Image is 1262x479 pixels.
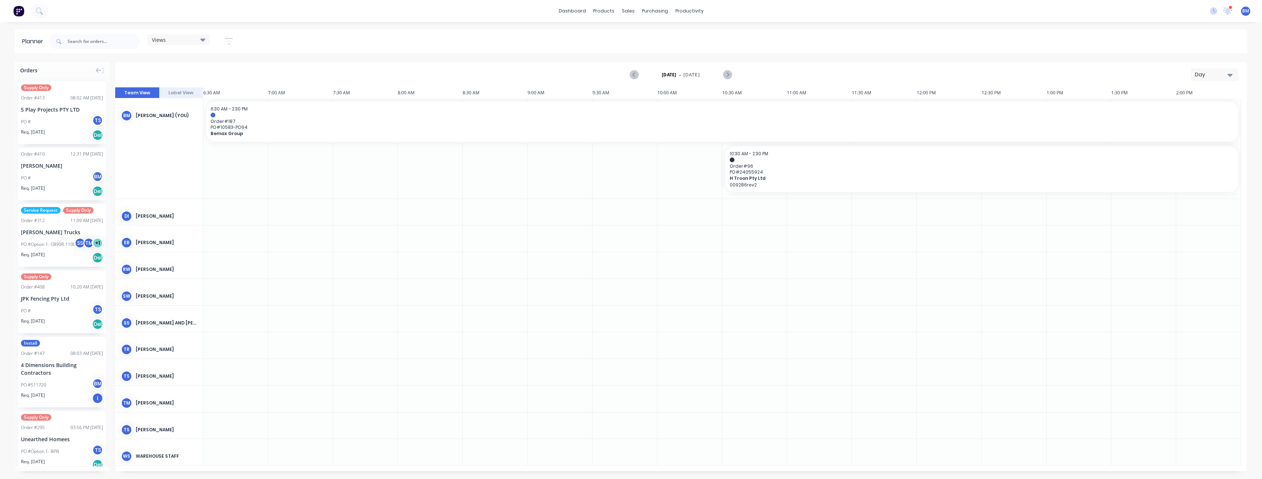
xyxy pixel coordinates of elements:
[63,207,94,214] span: Supply Only
[21,162,103,170] div: [PERSON_NAME]
[1195,71,1229,79] div: Day
[1242,8,1249,14] span: BM
[21,361,103,377] div: 4 Dimensions Building Contractors
[21,448,59,455] div: PO #Option 1- BPB
[92,319,103,330] div: Del
[136,453,197,460] div: Warehouse Staff
[21,119,31,125] div: PO #
[121,291,132,302] div: SW
[21,392,45,399] span: Req. [DATE]
[121,451,132,462] div: WS
[21,241,76,248] div: PO #Option 1- CB90R-1100
[211,119,1234,124] span: Order # 187
[398,87,463,98] div: 8:00 AM
[121,264,132,275] div: RW
[121,110,132,121] div: BM
[92,115,103,126] div: TS
[463,87,528,98] div: 8:30 AM
[92,304,103,315] div: TS
[92,237,103,248] div: + 1
[21,273,51,280] span: Supply Only
[136,213,197,219] div: [PERSON_NAME]
[21,129,45,135] span: Req. [DATE]
[1176,87,1241,98] div: 2:00 PM
[528,87,592,98] div: 9:00 AM
[121,424,132,435] div: TS
[21,382,46,388] div: PO #511720
[21,308,31,314] div: PO #
[787,87,852,98] div: 11:00 AM
[121,237,132,248] div: EB
[21,185,45,192] span: Req. [DATE]
[136,112,197,119] div: [PERSON_NAME] (You)
[92,186,103,197] div: Del
[21,106,103,113] div: 5 Play Projects PTY LTD
[74,237,85,248] div: SS
[730,182,1234,188] p: 009286rev2
[638,6,672,17] div: purchasing
[1047,87,1112,98] div: 1:00 PM
[136,266,197,273] div: [PERSON_NAME]
[121,344,132,355] div: TR
[21,414,51,421] span: Supply Only
[21,175,31,181] div: PO #
[121,317,132,329] div: SS
[1111,87,1176,98] div: 1:30 PM
[630,70,639,79] button: Previous page
[21,207,61,214] span: Service Request
[203,87,268,98] div: 6:30 AM
[20,66,37,74] span: Orders
[92,378,103,389] div: BM
[136,373,197,380] div: [PERSON_NAME]
[268,87,333,98] div: 7:00 AM
[92,130,103,141] div: Del
[83,237,94,248] div: TM
[70,284,103,290] div: 10:20 AM [DATE]
[590,6,618,17] div: products
[21,295,103,302] div: JPK Fencing Pty Ltd
[70,217,103,224] div: 11:09 AM [DATE]
[13,6,24,17] img: Factory
[21,340,40,346] span: Install
[70,424,103,431] div: 03:56 PM [DATE]
[21,217,45,224] div: Order # 312
[730,150,768,157] span: 10:30 AM - 2:30 PM
[982,87,1047,98] div: 12:30 PM
[152,36,166,44] span: Views
[136,427,197,433] div: [PERSON_NAME]
[21,84,51,91] span: Supply Only
[555,6,590,17] a: dashboard
[21,458,45,465] span: Req. [DATE]
[92,444,103,456] div: TS
[657,87,722,98] div: 10:00 AM
[21,151,45,157] div: Order # 410
[92,459,103,470] div: Del
[679,70,681,79] span: -
[159,87,203,98] button: Label View
[70,95,103,101] div: 08:02 AM [DATE]
[68,34,140,49] input: Search for orders...
[21,350,45,357] div: Order # 147
[21,251,45,258] span: Req. [DATE]
[592,87,657,98] div: 9:30 AM
[121,211,132,222] div: DI
[722,87,787,98] div: 10:30 AM
[136,293,197,300] div: [PERSON_NAME]
[672,6,707,17] div: productivity
[730,169,1234,175] span: PO # 24055924
[136,239,197,246] div: [PERSON_NAME]
[121,371,132,382] div: TS
[136,320,197,326] div: [PERSON_NAME] and [PERSON_NAME]
[70,151,103,157] div: 12:31 PM [DATE]
[121,398,132,409] div: TM
[917,87,982,98] div: 12:00 PM
[92,171,103,182] div: BM
[730,163,1234,169] span: Order # 96
[852,87,917,98] div: 11:30 AM
[683,72,700,78] span: [DATE]
[92,252,103,263] div: Del
[21,95,45,101] div: Order # 413
[136,346,197,353] div: [PERSON_NAME]
[1191,68,1239,81] button: Day
[211,131,1131,136] span: Bemax Group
